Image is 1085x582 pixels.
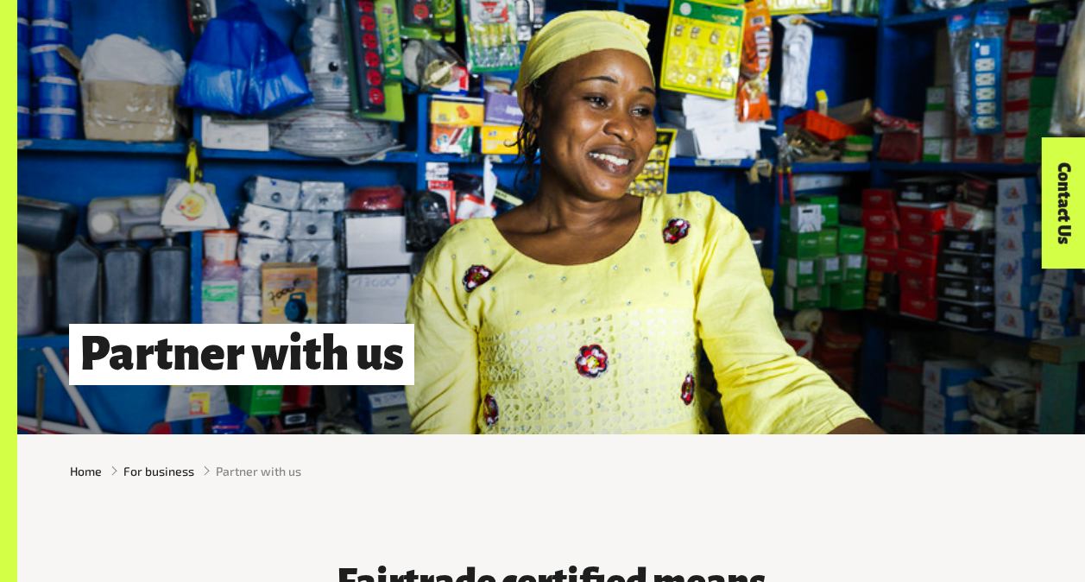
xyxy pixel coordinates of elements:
[69,324,414,385] h1: Partner with us
[70,462,102,480] a: Home
[123,462,194,480] a: For business
[216,462,301,480] span: Partner with us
